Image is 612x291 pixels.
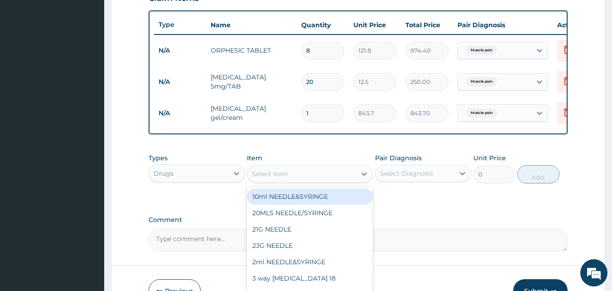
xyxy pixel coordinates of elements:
[5,194,173,226] textarea: Type your message and hit 'Enter'
[349,16,401,34] th: Unit Price
[380,169,433,178] div: Select Diagnosis
[247,205,373,221] div: 20MLS NEEDLE/SYRINGE
[17,45,37,68] img: d_794563401_company_1708531726252_794563401
[252,169,288,178] div: Select Item
[466,46,497,55] span: Muscle pain
[47,51,152,63] div: Chat with us now
[154,169,173,178] div: Drugs
[206,41,297,59] td: ORPHESIC TABLET
[206,99,297,127] td: [MEDICAL_DATA] gel/cream
[206,68,297,95] td: [MEDICAL_DATA] 5mg/TAB
[466,109,497,118] span: Muscle pain
[154,105,206,122] td: N/A
[517,165,559,183] button: Add
[206,16,297,34] th: Name
[149,154,168,162] label: Types
[247,270,373,286] div: 3 way [MEDICAL_DATA] 18
[247,237,373,254] div: 23G NEEDLE
[154,16,206,33] th: Type
[466,77,497,86] span: Muscle pain
[247,254,373,270] div: 2ml NEEDLE&SYRINGE
[53,88,125,179] span: We're online!
[154,74,206,90] td: N/A
[247,188,373,205] div: 10ml NEEDLE&SYRINGE
[297,16,349,34] th: Quantity
[149,216,568,224] label: Comment
[154,42,206,59] td: N/A
[247,153,262,163] label: Item
[453,16,553,34] th: Pair Diagnosis
[247,221,373,237] div: 21G NEEDLE
[473,153,506,163] label: Unit Price
[149,5,170,26] div: Minimize live chat window
[401,16,453,34] th: Total Price
[375,153,422,163] label: Pair Diagnosis
[553,16,598,34] th: Actions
